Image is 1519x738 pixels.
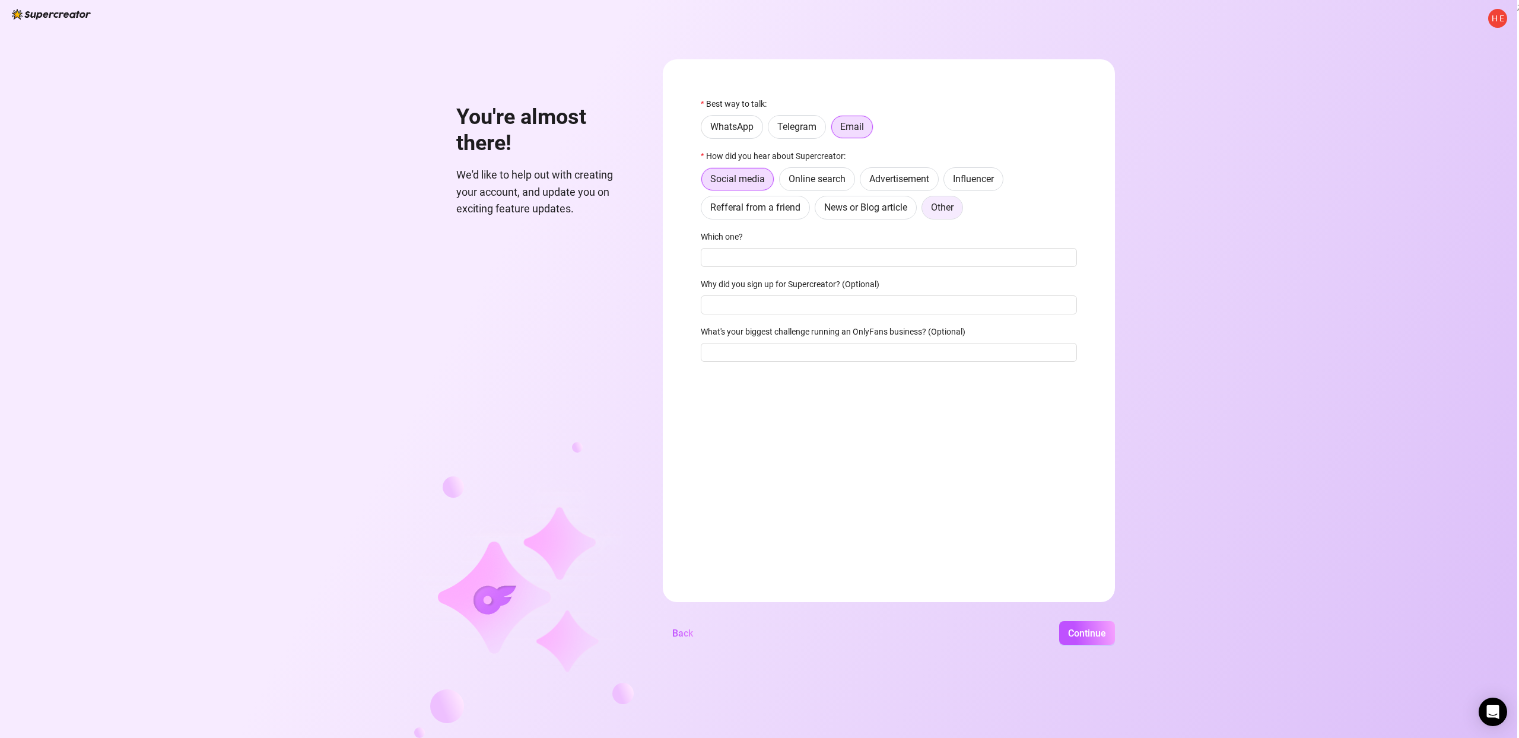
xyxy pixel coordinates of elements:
input: Why did you sign up for Supercreator? (Optional) [701,295,1077,314]
h1: You're almost there! [456,104,634,156]
span: We'd like to help out with creating your account, and update you on exciting feature updates. [456,167,634,217]
span: H E [1492,12,1504,25]
button: Continue [1059,621,1115,645]
span: WhatsApp [710,121,754,132]
input: Which one? [701,248,1077,267]
span: Other [931,202,954,213]
img: logo [12,9,91,20]
label: Why did you sign up for Supercreator? (Optional) [701,278,887,291]
label: What's your biggest challenge running an OnlyFans business? (Optional) [701,325,973,338]
label: Which one? [701,230,751,243]
span: Advertisement [869,173,929,184]
span: Back [672,628,693,639]
span: Continue [1068,628,1106,639]
span: Email [840,121,864,132]
label: Best way to talk: [701,97,774,110]
button: Back [663,621,703,645]
label: How did you hear about Supercreator: [701,149,853,163]
span: Social media [710,173,765,184]
span: Influencer [953,173,994,184]
span: Online search [789,173,846,184]
span: Telegram [777,121,816,132]
input: What's your biggest challenge running an OnlyFans business? (Optional) [701,343,1077,362]
div: Open Intercom Messenger [1479,698,1507,726]
span: Refferal from a friend [710,202,800,213]
span: News or Blog article [824,202,907,213]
